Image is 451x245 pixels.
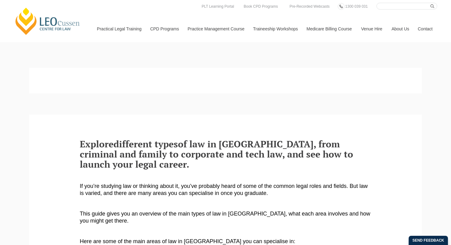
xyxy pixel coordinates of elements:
[410,204,436,230] iframe: LiveChat chat widget
[413,16,437,42] a: Contact
[14,7,82,36] a: [PERSON_NAME] Centre for Law
[80,183,368,196] span: If you’re studying law or thinking about it, you’ve probably heard of some of the common legal ro...
[357,16,387,42] a: Venue Hire
[80,238,295,244] span: Here are some of the main areas of law in [GEOGRAPHIC_DATA] you can specialise in:
[344,3,369,10] a: 1300 039 031
[183,16,249,42] a: Practice Management Course
[242,3,279,10] a: Book CPD Programs
[249,16,302,42] a: Traineeship Workshops
[34,76,417,90] h1: Types of Law in [GEOGRAPHIC_DATA] | Guide to Legal Careers
[114,138,178,150] span: different types
[92,16,146,42] a: Practical Legal Training
[387,16,413,42] a: About Us
[80,138,353,170] span: of law in [GEOGRAPHIC_DATA], from criminal and family to corporate and tech law, and see how to l...
[145,16,183,42] a: CPD Programs
[288,3,331,10] a: Pre-Recorded Webcasts
[80,138,114,150] span: Explore
[80,211,370,224] span: This guide gives you an overview of the main types of law in [GEOGRAPHIC_DATA], what each area in...
[200,3,236,10] a: PLT Learning Portal
[302,16,357,42] a: Medicare Billing Course
[345,4,368,9] span: 1300 039 031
